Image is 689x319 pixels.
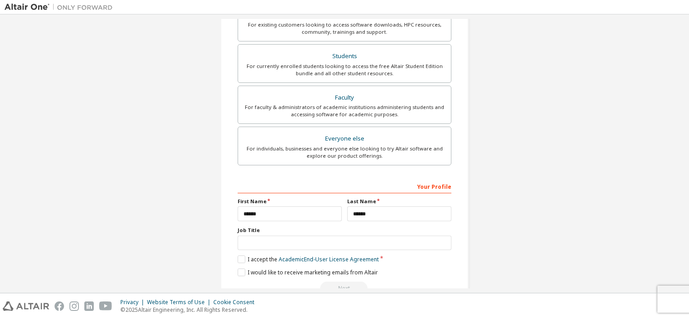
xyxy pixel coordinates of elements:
[120,306,260,314] p: © 2025 Altair Engineering, Inc. All Rights Reserved.
[5,3,117,12] img: Altair One
[238,227,451,234] label: Job Title
[69,301,79,311] img: instagram.svg
[238,198,342,205] label: First Name
[213,299,260,306] div: Cookie Consent
[55,301,64,311] img: facebook.svg
[238,282,451,295] div: Please wait while checking email ...
[243,132,446,145] div: Everyone else
[238,269,378,276] label: I would like to receive marketing emails from Altair
[243,91,446,104] div: Faculty
[243,50,446,63] div: Students
[238,179,451,193] div: Your Profile
[99,301,112,311] img: youtube.svg
[238,255,379,263] label: I accept the
[279,255,379,263] a: Academic End-User License Agreement
[84,301,94,311] img: linkedin.svg
[243,21,446,36] div: For existing customers looking to access software downloads, HPC resources, community, trainings ...
[120,299,147,306] div: Privacy
[147,299,213,306] div: Website Terms of Use
[243,63,446,77] div: For currently enrolled students looking to access the free Altair Student Edition bundle and all ...
[243,145,446,159] div: For individuals, businesses and everyone else looking to try Altair software and explore our prod...
[243,104,446,118] div: For faculty & administrators of academic institutions administering students and accessing softwa...
[3,301,49,311] img: altair_logo.svg
[347,198,451,205] label: Last Name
